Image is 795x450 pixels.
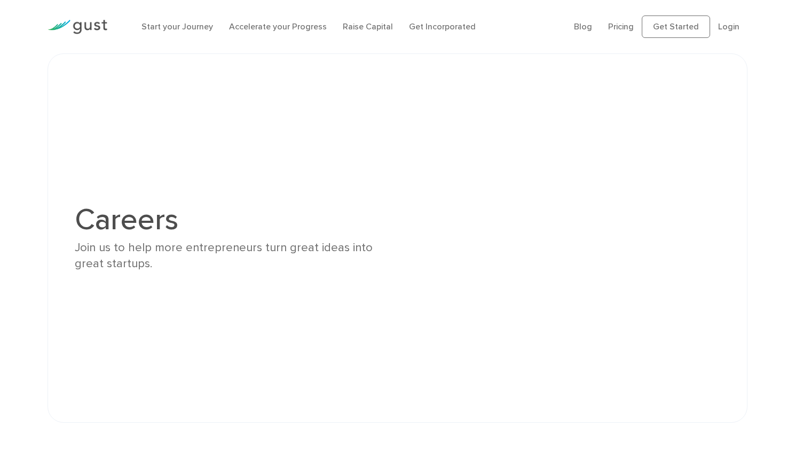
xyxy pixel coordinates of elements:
a: Pricing [608,21,634,32]
div: Join us to help more entrepreneurs turn great ideas into great startups. [75,240,389,271]
a: Start your Journey [141,21,213,32]
a: Raise Capital [343,21,393,32]
img: Gust Logo [48,20,107,34]
a: Get Incorporated [409,21,476,32]
a: Blog [574,21,592,32]
a: Login [718,21,739,32]
h1: Careers [75,205,389,235]
a: Get Started [642,15,710,38]
a: Accelerate your Progress [229,21,327,32]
